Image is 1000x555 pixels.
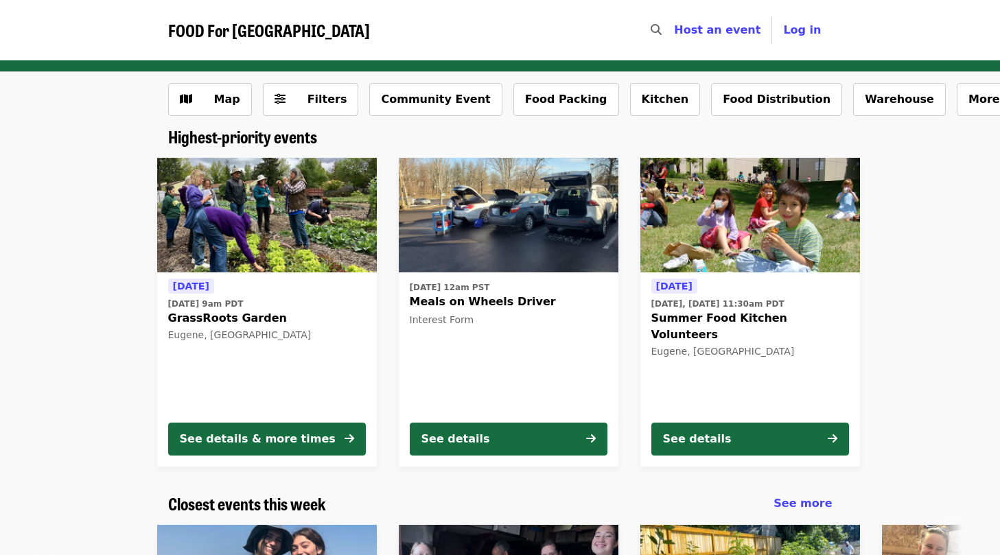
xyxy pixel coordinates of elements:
button: Filters (0 selected) [263,83,359,116]
button: Community Event [369,83,502,116]
i: arrow-right icon [828,432,837,445]
button: Show map view [168,83,252,116]
a: FOOD For [GEOGRAPHIC_DATA] [168,21,370,40]
img: GrassRoots Garden organized by FOOD For Lane County [157,158,377,273]
span: Highest-priority events [168,124,317,148]
a: See details for "Meals on Wheels Driver" [399,158,618,467]
button: Food Distribution [711,83,842,116]
a: Highest-priority events [168,127,317,147]
i: search icon [651,23,662,36]
div: Eugene, [GEOGRAPHIC_DATA] [168,329,366,341]
i: map icon [180,93,192,106]
div: Eugene, [GEOGRAPHIC_DATA] [651,346,849,357]
a: See more [774,495,832,512]
input: Search [670,14,681,47]
i: sliders-h icon [275,93,286,106]
i: arrow-right icon [586,432,596,445]
a: See details for "Summer Food Kitchen Volunteers" [640,158,860,467]
span: Summer Food Kitchen Volunteers [651,310,849,343]
div: Closest events this week [157,494,844,514]
time: [DATE] 9am PDT [168,298,244,310]
button: Kitchen [630,83,701,116]
span: Map [214,93,240,106]
a: See details for "GrassRoots Garden" [157,158,377,467]
button: Log in [772,16,832,44]
button: Warehouse [853,83,946,116]
span: Interest Form [410,314,474,325]
button: See details & more times [168,423,366,456]
span: [DATE] [656,281,693,292]
span: [DATE] [173,281,209,292]
time: [DATE], [DATE] 11:30am PDT [651,298,784,310]
span: Closest events this week [168,491,326,515]
button: Food Packing [513,83,619,116]
span: Log in [783,23,821,36]
img: Meals on Wheels Driver organized by FOOD For Lane County [399,158,618,273]
span: Filters [307,93,347,106]
button: See details [410,423,607,456]
span: GrassRoots Garden [168,310,366,327]
button: See details [651,423,849,456]
span: See more [774,497,832,510]
span: Meals on Wheels Driver [410,294,607,310]
a: Closest events this week [168,494,326,514]
div: See details & more times [180,431,336,447]
img: Summer Food Kitchen Volunteers organized by FOOD For Lane County [640,158,860,273]
div: See details [421,431,490,447]
a: Host an event [674,23,760,36]
i: arrow-right icon [345,432,354,445]
div: Highest-priority events [157,127,844,147]
span: FOOD For [GEOGRAPHIC_DATA] [168,18,370,42]
div: See details [663,431,732,447]
time: [DATE] 12am PST [410,281,490,294]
